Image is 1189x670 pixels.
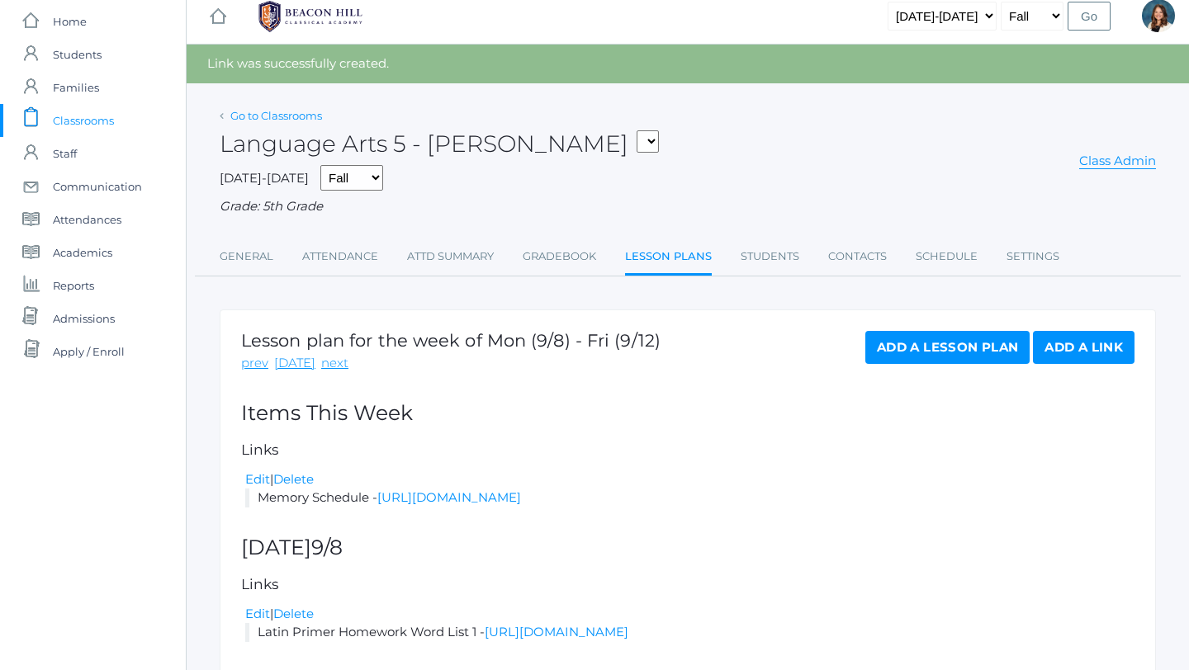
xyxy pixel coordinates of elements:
span: Staff [53,137,77,170]
div: Link was successfully created. [187,45,1189,83]
span: Academics [53,236,112,269]
a: Go to Classrooms [230,109,322,122]
div: | [245,605,1135,624]
li: Latin Primer Homework Word List 1 - [245,623,1135,642]
span: Families [53,71,99,104]
a: Edit [245,606,270,621]
a: Contacts [828,240,887,273]
div: | [245,470,1135,489]
a: prev [241,354,268,373]
input: Go [1068,2,1111,31]
a: Edit [245,471,270,487]
h1: Lesson plan for the week of Mon (9/8) - Fri (9/12) [241,331,661,350]
a: Delete [273,471,314,487]
a: General [220,240,273,273]
a: Attendance [302,240,378,273]
a: Settings [1007,240,1059,273]
a: Class Admin [1079,153,1156,169]
span: Communication [53,170,142,203]
a: Lesson Plans [625,240,712,276]
h2: [DATE] [241,536,1135,559]
h2: Items This Week [241,402,1135,425]
li: Memory Schedule - [245,488,1135,507]
a: Attd Summary [407,240,494,273]
span: Apply / Enroll [53,335,125,368]
h2: Language Arts 5 - [PERSON_NAME] [220,131,659,157]
h5: Links [241,442,1135,458]
span: Students [53,38,102,71]
span: Reports [53,269,94,302]
span: Attendances [53,203,121,236]
span: Admissions [53,302,115,335]
a: next [321,354,348,373]
a: Students [741,240,799,273]
a: Schedule [916,240,978,273]
h5: Links [241,577,1135,592]
a: Gradebook [523,240,596,273]
a: Delete [273,606,314,621]
a: [URL][DOMAIN_NAME] [485,624,628,639]
span: Classrooms [53,104,114,137]
div: Grade: 5th Grade [220,197,1156,216]
a: [URL][DOMAIN_NAME] [377,489,521,505]
span: [DATE]-[DATE] [220,170,309,186]
a: [DATE] [274,354,315,373]
span: 9/8 [311,535,343,559]
a: Add a Link [1033,331,1135,364]
span: Home [53,5,87,38]
a: Add a Lesson Plan [865,331,1030,364]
